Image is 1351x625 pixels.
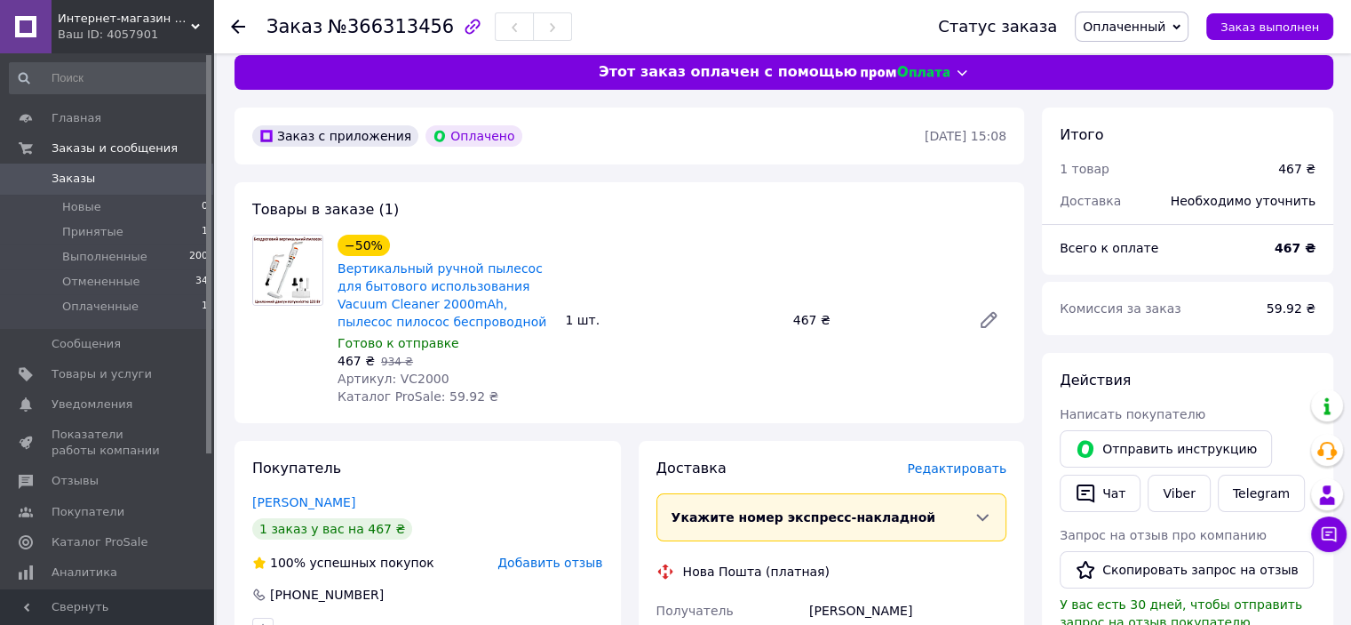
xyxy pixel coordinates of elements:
[52,140,178,156] span: Заказы и сообщения
[52,366,152,382] span: Товары и услуги
[52,397,132,413] span: Уведомления
[266,16,322,37] span: Заказ
[52,110,101,126] span: Главная
[328,16,454,37] span: №366313456
[62,224,123,240] span: Принятые
[938,18,1057,36] div: Статус заказа
[1218,475,1305,512] a: Telegram
[52,171,95,187] span: Заказы
[338,336,459,350] span: Готово к отправке
[679,563,834,581] div: Нова Пошта (платная)
[52,427,164,459] span: Показатели работы компании
[1060,475,1140,512] button: Чат
[381,356,413,368] span: 934 ₴
[1060,528,1267,542] span: Запрос на отзыв про компанию
[52,565,117,581] span: Аналитика
[338,372,449,386] span: Артикул: VC2000
[1083,20,1165,34] span: Оплаченный
[231,18,245,36] div: Вернуться назад
[1267,301,1315,316] span: 59.92 ₴
[189,249,208,265] span: 200
[925,129,1006,143] time: [DATE] 15:08
[1060,430,1272,468] button: Отправить инструкцию
[62,199,101,215] span: Новые
[497,556,602,570] span: Добавить отзыв
[252,554,434,572] div: успешных покупок
[425,125,521,147] div: Оплачено
[338,235,390,256] div: −50%
[786,308,964,333] div: 467 ₴
[338,261,546,329] a: Вертикальный ручной пылесос для бытового использования Vacuum Cleaner 2000mAh, пылесос пилосос бе...
[338,389,498,404] span: Каталог ProSale: 59.92 ₴
[1160,181,1326,220] div: Необходимо уточнить
[1060,407,1205,421] span: Написать покупателю
[1278,160,1315,178] div: 467 ₴
[9,62,210,94] input: Поиск
[52,336,121,352] span: Сообщения
[1060,241,1158,255] span: Всего к оплате
[1060,162,1109,176] span: 1 товар
[252,518,412,540] div: 1 заказ у вас на 467 ₴
[62,249,147,265] span: Выполненные
[253,236,322,305] img: Вертикальный ручной пылесос для бытового использования Vacuum Cleaner 2000mAh, пылесос пилосос бе...
[907,461,1006,476] span: Редактировать
[58,27,213,43] div: Ваш ID: 4057901
[599,62,857,83] span: Этот заказ оплачен с помощью
[1060,372,1131,389] span: Действия
[270,556,306,570] span: 100%
[202,224,208,240] span: 1
[62,274,139,290] span: Отмененные
[1060,126,1103,143] span: Итого
[1060,551,1314,589] button: Скопировать запрос на отзыв
[58,11,191,27] span: Интернет-магазин "Malva"
[202,299,208,315] span: 1
[202,199,208,215] span: 0
[1220,20,1319,34] span: Заказ выполнен
[558,308,785,333] div: 1 шт.
[1311,517,1347,552] button: Чат с покупателем
[672,510,936,525] span: Укажите номер экспресс-накладной
[252,125,418,147] div: Заказ с приложения
[656,604,734,618] span: Получатель
[52,473,99,489] span: Отзывы
[62,299,139,315] span: Оплаченные
[971,302,1006,338] a: Редактировать
[52,504,124,520] span: Покупатели
[338,354,375,368] span: 467 ₴
[252,201,399,218] span: Товары в заказе (1)
[1060,194,1121,208] span: Доставка
[1060,301,1181,316] span: Комиссия за заказ
[656,460,727,477] span: Доставка
[252,495,355,509] a: [PERSON_NAME]
[268,586,385,604] div: [PHONE_NUMBER]
[195,274,208,290] span: 34
[1206,13,1333,40] button: Заказ выполнен
[252,460,341,477] span: Покупатель
[52,534,147,550] span: Каталог ProSale
[1275,241,1315,255] b: 467 ₴
[1148,475,1210,512] a: Viber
